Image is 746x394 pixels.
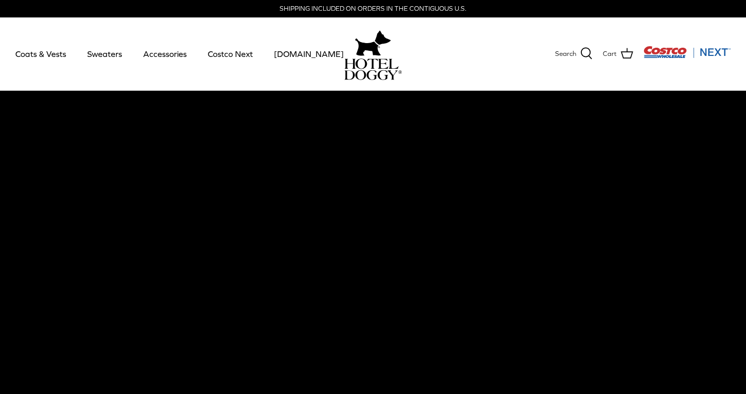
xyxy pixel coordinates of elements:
[78,36,131,71] a: Sweaters
[603,47,633,61] a: Cart
[643,46,731,58] img: Costco Next
[134,36,196,71] a: Accessories
[265,36,353,71] a: [DOMAIN_NAME]
[603,49,617,60] span: Cart
[344,28,402,80] a: hoteldoggy.com hoteldoggycom
[643,52,731,60] a: Visit Costco Next
[355,28,391,58] img: hoteldoggy.com
[6,36,75,71] a: Coats & Vests
[555,49,576,60] span: Search
[344,58,402,80] img: hoteldoggycom
[199,36,262,71] a: Costco Next
[555,47,593,61] a: Search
